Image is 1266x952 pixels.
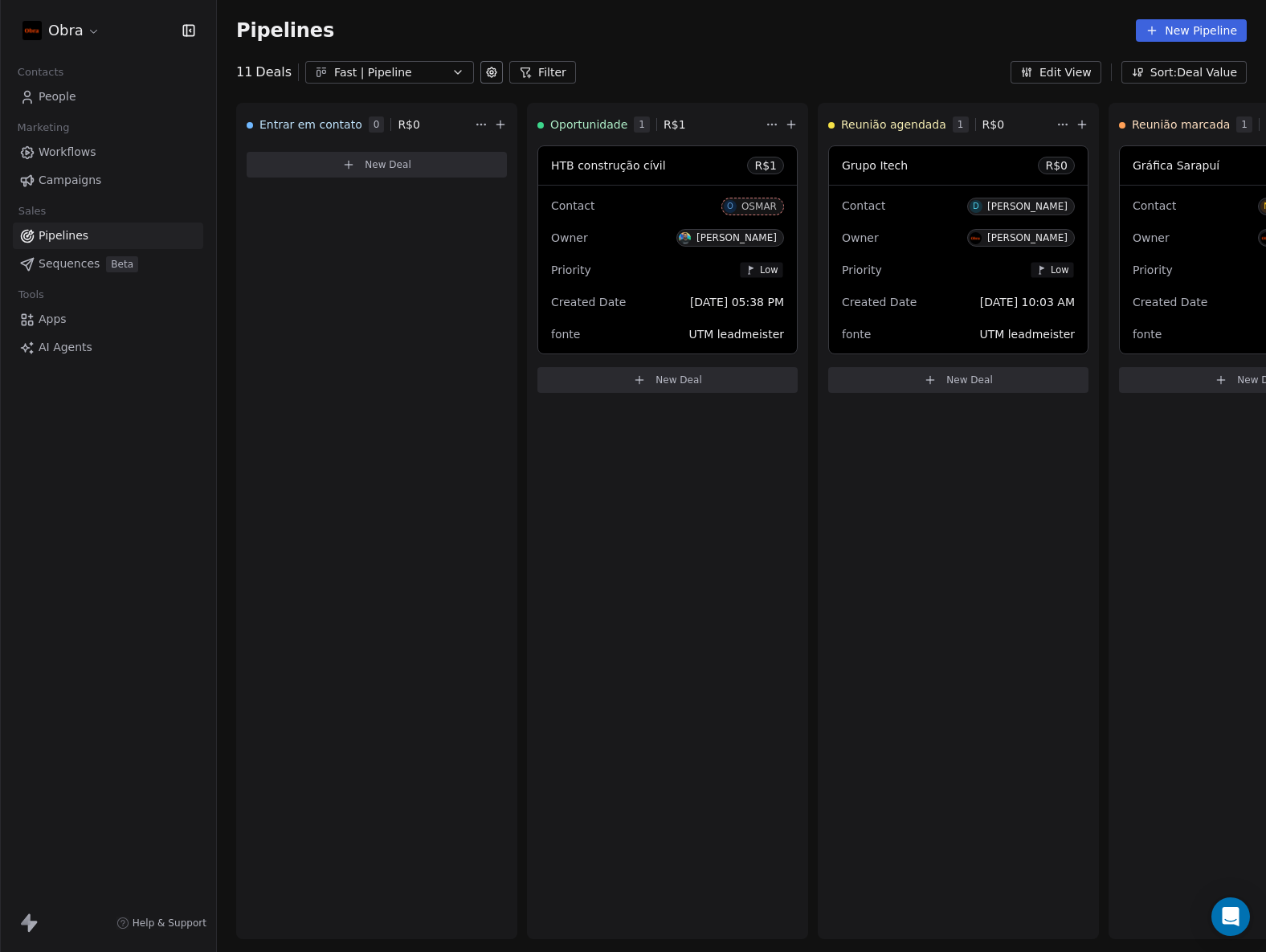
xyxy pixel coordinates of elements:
span: R$ 0 [398,116,420,133]
div: Fast | Pipeline [334,64,445,81]
span: Contact [842,199,885,212]
span: 1 [634,116,650,133]
span: New Deal [365,158,411,171]
img: 400x400-obra.png [22,21,42,40]
span: fonte [842,328,871,341]
a: Workflows [13,139,203,165]
span: Contact [1133,199,1176,212]
span: Reunião agendada [841,116,946,133]
span: Owner [551,231,588,244]
span: Grupo Itech [842,159,908,172]
button: Edit View [1011,61,1101,84]
span: 0 [369,116,385,133]
span: Pipelines [39,227,88,244]
span: Priority [551,264,591,276]
a: Apps [13,306,203,333]
span: Contacts [10,60,71,84]
span: [DATE] 10:03 AM [980,296,1075,308]
span: Priority [842,264,882,276]
div: Open Intercom Messenger [1211,897,1250,936]
div: HTB construção cívilR$1ContactOOSMAROwnerO[PERSON_NAME]PriorityLowCreated Date[DATE] 05:38 PMfont... [537,145,798,354]
span: Workflows [39,144,96,161]
span: Tools [11,283,51,307]
div: Oportunidade1R$1 [537,104,762,145]
span: 1 [953,116,969,133]
span: Reunião marcada [1132,116,1230,133]
span: Low [1051,264,1069,276]
span: Oportunidade [550,116,627,133]
span: Priority [1133,264,1173,276]
div: [PERSON_NAME] [987,201,1068,212]
button: New Deal [828,367,1088,393]
div: Reunião agendada1R$0 [828,104,1053,145]
span: R$ 0 [982,116,1005,133]
a: Pipelines [13,223,203,249]
span: New Deal [946,374,993,386]
img: O [679,232,691,244]
div: Entrar em contato0R$0 [247,104,472,145]
span: R$ 0 [1045,157,1068,174]
button: New Pipeline [1136,19,1247,42]
span: Obra [48,20,84,41]
span: People [39,88,76,105]
span: fonte [1133,328,1162,341]
button: Obra [19,17,104,44]
span: Created Date [551,296,626,308]
div: D [973,200,979,213]
span: Owner [1133,231,1170,244]
span: Entrar em contato [259,116,362,133]
div: 11 [236,63,292,82]
div: OSMAR [741,201,777,212]
div: [PERSON_NAME] [696,232,777,243]
span: HTB construção cívil [551,159,666,172]
span: Created Date [1133,296,1207,308]
button: Sort: Deal Value [1121,61,1247,84]
span: R$ 1 [664,116,686,133]
div: O [727,200,733,213]
span: Apps [39,311,67,328]
button: New Deal [247,152,507,178]
a: AI Agents [13,334,203,361]
span: Pipelines [236,19,334,42]
span: New Deal [655,374,702,386]
span: Campaigns [39,172,101,189]
img: G [970,232,982,244]
span: 1 [1236,116,1252,133]
div: [PERSON_NAME] [987,232,1068,243]
a: SequencesBeta [13,251,203,277]
a: People [13,84,203,110]
a: Campaigns [13,167,203,194]
span: Deals [255,63,292,82]
span: AI Agents [39,339,92,356]
span: Gráfica Sarapuí [1133,159,1219,172]
span: Marketing [10,116,76,140]
span: Contact [551,199,594,212]
span: Sequences [39,255,100,272]
span: fonte [551,328,580,341]
button: New Deal [537,367,798,393]
div: Grupo ItechR$0ContactD[PERSON_NAME]OwnerG[PERSON_NAME]PriorityLowCreated Date[DATE] 10:03 AMfonte... [828,145,1088,354]
span: UTM leadmeister [979,328,1075,341]
span: R$ 1 [754,157,777,174]
span: Low [760,264,778,276]
span: UTM leadmeister [688,328,784,341]
span: Owner [842,231,879,244]
span: Beta [106,256,138,272]
button: Filter [509,61,576,84]
span: Help & Support [133,917,206,930]
span: Created Date [842,296,917,308]
span: Sales [11,199,53,223]
a: Help & Support [116,917,206,930]
span: [DATE] 05:38 PM [690,296,784,308]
